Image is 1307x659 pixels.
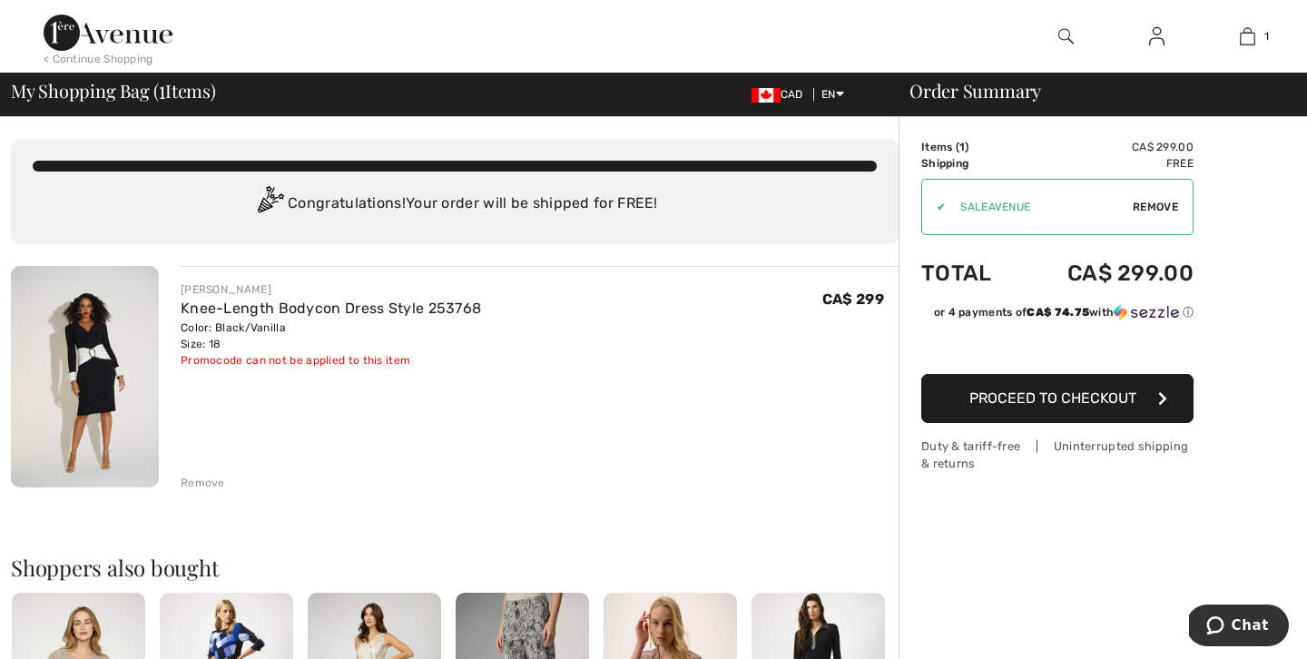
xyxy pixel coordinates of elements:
[921,139,1018,155] td: Items ( )
[1240,25,1255,47] img: My Bag
[921,438,1194,472] div: Duty & tariff-free | Uninterrupted shipping & returns
[251,186,288,222] img: Congratulation2.svg
[921,155,1018,172] td: Shipping
[1189,605,1289,650] iframe: Opens a widget where you can chat to one of our agents
[888,82,1296,100] div: Order Summary
[181,300,481,317] a: Knee-Length Bodycon Dress Style 253768
[921,242,1018,304] td: Total
[1264,28,1269,44] span: 1
[44,51,153,67] div: < Continue Shopping
[1133,199,1178,215] span: Remove
[1018,139,1194,155] td: CA$ 299.00
[181,320,481,352] div: Color: Black/Vanilla Size: 18
[946,180,1133,234] input: Promo code
[922,199,946,215] div: ✔
[822,290,884,308] span: CA$ 299
[1149,25,1165,47] img: My Info
[1203,25,1292,47] a: 1
[959,141,965,153] span: 1
[969,389,1136,407] span: Proceed to Checkout
[33,186,877,222] div: Congratulations! Your order will be shipped for FREE!
[181,352,481,369] div: Promocode can not be applied to this item
[752,88,781,103] img: Canadian Dollar
[752,88,811,101] span: CAD
[159,77,165,101] span: 1
[1018,155,1194,172] td: Free
[921,304,1194,327] div: or 4 payments ofCA$ 74.75withSezzle Click to learn more about Sezzle
[921,327,1194,368] iframe: PayPal-paypal
[1135,25,1179,48] a: Sign In
[1058,25,1074,47] img: search the website
[921,374,1194,423] button: Proceed to Checkout
[11,556,899,578] h2: Shoppers also bought
[11,82,216,100] span: My Shopping Bag ( Items)
[44,15,172,51] img: 1ère Avenue
[1114,304,1179,320] img: Sezzle
[821,88,844,101] span: EN
[1027,306,1089,319] span: CA$ 74.75
[1018,242,1194,304] td: CA$ 299.00
[934,304,1194,320] div: or 4 payments of with
[181,281,481,298] div: [PERSON_NAME]
[11,266,159,487] img: Knee-Length Bodycon Dress Style 253768
[181,475,225,491] div: Remove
